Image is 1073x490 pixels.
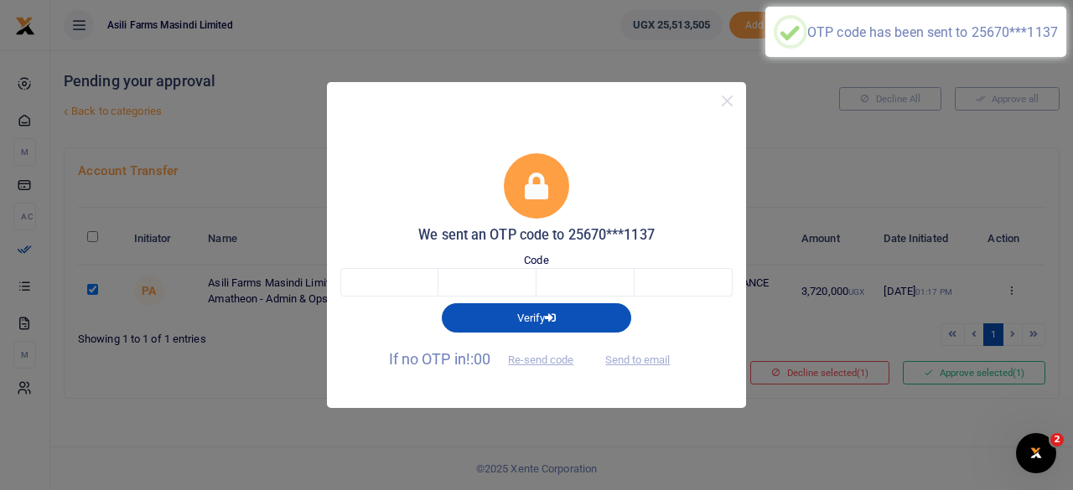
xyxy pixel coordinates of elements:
[442,303,631,332] button: Verify
[524,252,548,269] label: Code
[389,350,588,368] span: If no OTP in
[807,24,1058,40] div: OTP code has been sent to 25670***1137
[1016,433,1056,473] iframe: Intercom live chat
[466,350,490,368] span: !:00
[1050,433,1064,446] span: 2
[715,89,739,113] button: Close
[340,227,733,244] h5: We sent an OTP code to 25670***1137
